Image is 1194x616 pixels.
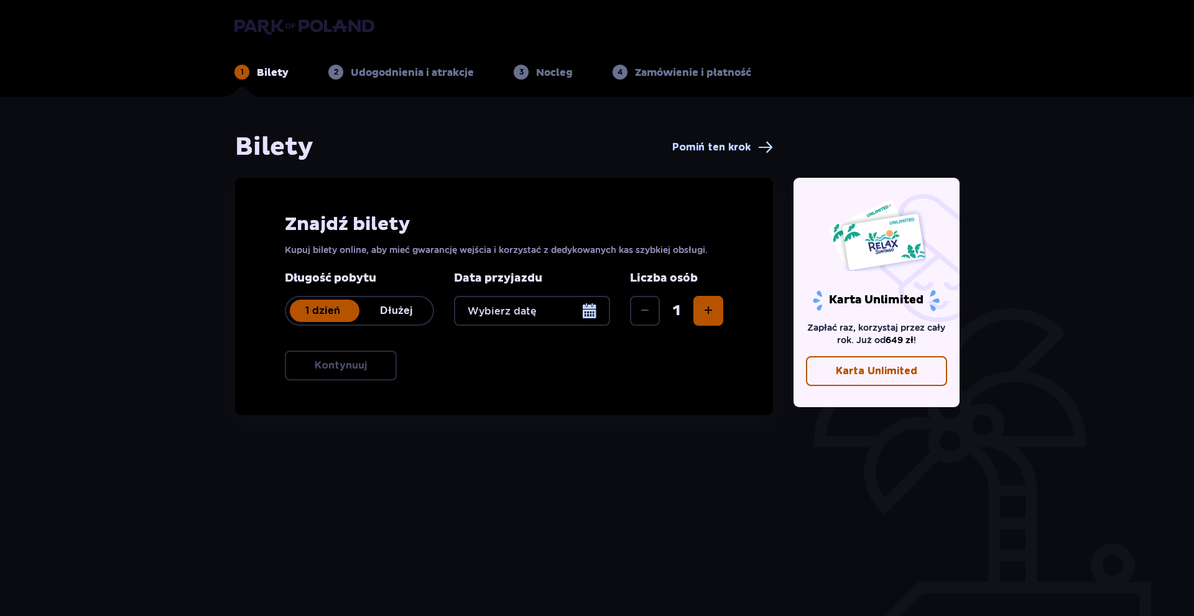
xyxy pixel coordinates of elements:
p: Liczba osób [630,271,698,286]
p: Kupuj bilety online, aby mieć gwarancję wejścia i korzystać z dedykowanych kas szybkiej obsługi. [285,244,723,256]
p: Zamówienie i płatność [635,66,751,80]
button: Zmniejsz [630,296,660,326]
span: Pomiń ten krok [672,140,751,154]
span: 1 [662,301,691,320]
p: 2 [334,67,338,78]
div: 1Bilety [234,65,289,80]
p: Dłużej [359,304,433,318]
p: 4 [618,67,622,78]
p: Karta Unlimited [836,364,917,378]
img: Dwie karty całoroczne do Suntago z napisem 'UNLIMITED RELAX', na białym tle z tropikalnymi liśćmi... [827,199,926,271]
p: Zapłać raz, korzystaj przez cały rok. Już od ! [806,321,948,346]
p: Kontynuuj [315,359,367,372]
p: Długość pobytu [285,271,434,286]
img: Park of Poland logo [234,17,374,35]
p: Data przyjazdu [454,271,542,286]
p: 1 [241,67,244,78]
button: Zwiększ [693,296,723,326]
div: 2Udogodnienia i atrakcje [328,65,474,80]
p: 3 [519,67,524,78]
button: Kontynuuj [285,351,397,380]
p: 1 dzień [286,304,359,318]
p: Karta Unlimited [812,290,941,311]
div: 4Zamówienie i płatność [613,65,751,80]
a: Pomiń ten krok [672,140,773,155]
h1: Bilety [235,132,313,163]
span: 649 zł [886,335,914,345]
p: Udogodnienia i atrakcje [351,66,474,80]
p: Bilety [257,66,289,80]
h2: Znajdź bilety [285,213,723,236]
p: Nocleg [536,66,573,80]
a: Karta Unlimited [806,356,948,386]
div: 3Nocleg [514,65,573,80]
